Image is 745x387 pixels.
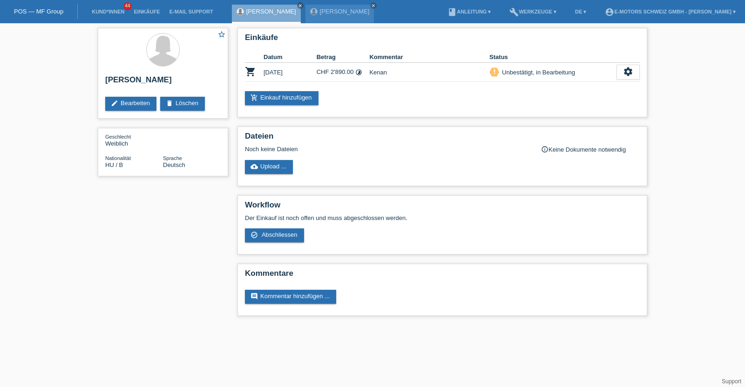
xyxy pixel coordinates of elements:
span: Geschlecht [105,134,131,140]
a: [PERSON_NAME] [246,8,296,15]
a: close [297,2,304,9]
a: Einkäufe [129,9,164,14]
div: Weiblich [105,133,163,147]
h2: Dateien [245,132,640,146]
a: deleteLöschen [160,97,205,111]
i: edit [111,100,118,107]
i: check_circle_outline [251,231,258,239]
th: Kommentar [369,52,489,63]
i: comment [251,293,258,300]
a: bookAnleitung ▾ [443,9,495,14]
td: [DATE] [264,63,317,82]
a: Support [722,378,741,385]
a: buildWerkzeuge ▾ [505,9,561,14]
a: E-Mail Support [165,9,218,14]
td: Kenan [369,63,489,82]
th: Status [489,52,616,63]
a: POS — MF Group [14,8,63,15]
a: account_circleE-Motors Schweiz GmbH - [PERSON_NAME] ▾ [600,9,740,14]
i: close [371,3,376,8]
i: build [509,7,519,17]
a: [PERSON_NAME] [320,8,370,15]
i: book [447,7,457,17]
i: close [298,3,303,8]
h2: Kommentare [245,269,640,283]
td: CHF 2'890.00 [317,63,370,82]
i: priority_high [491,68,498,75]
a: Kund*innen [87,9,129,14]
a: cloud_uploadUpload ... [245,160,293,174]
a: add_shopping_cartEinkauf hinzufügen [245,91,318,105]
a: DE ▾ [570,9,591,14]
div: Keine Dokumente notwendig [541,146,640,153]
p: Der Einkauf ist noch offen und muss abgeschlossen werden. [245,214,640,221]
i: info_outline [541,146,549,153]
i: Fixe Raten (24 Raten) [355,69,362,76]
a: editBearbeiten [105,97,156,111]
span: Ungarn / B / 31.03.2014 [105,161,123,168]
span: Deutsch [163,161,185,168]
a: close [370,2,377,9]
span: Nationalität [105,155,131,161]
h2: [PERSON_NAME] [105,75,221,89]
i: cloud_upload [251,163,258,170]
i: account_circle [605,7,614,17]
span: 44 [123,2,132,10]
th: Betrag [317,52,370,63]
span: Sprache [163,155,182,161]
h2: Einkäufe [245,33,640,47]
a: star_border [217,30,226,40]
div: Noch keine Dateien [245,146,529,153]
div: Unbestätigt, in Bearbeitung [499,67,575,77]
i: delete [166,100,173,107]
i: POSP00026978 [245,66,256,77]
span: Abschliessen [262,231,298,238]
a: commentKommentar hinzufügen ... [245,290,336,304]
i: settings [623,67,633,77]
th: Datum [264,52,317,63]
i: add_shopping_cart [251,94,258,101]
h2: Workflow [245,200,640,214]
i: star_border [217,30,226,39]
a: check_circle_outline Abschliessen [245,228,304,242]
